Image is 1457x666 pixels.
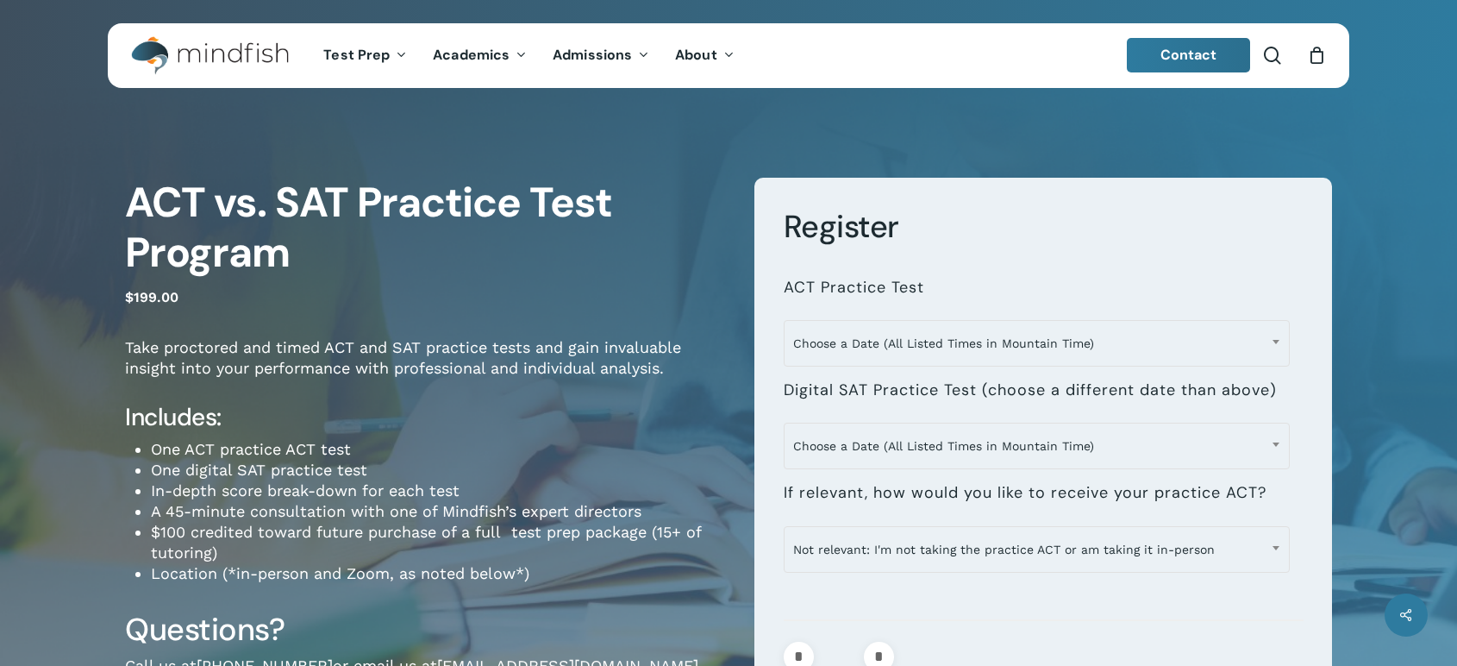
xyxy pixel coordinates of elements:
[1160,46,1217,64] span: Contact
[151,481,728,501] li: In-depth score break-down for each test
[540,48,662,63] a: Admissions
[784,526,1290,573] span: Not relevant: I'm not taking the practice ACT or am taking it in-person
[784,207,1304,247] h3: Register
[310,23,747,88] nav: Main Menu
[323,46,390,64] span: Test Prep
[151,439,728,460] li: One ACT practice ACT test
[433,46,510,64] span: Academics
[784,483,1266,503] label: If relevant, how would you like to receive your practice ACT?
[784,423,1290,469] span: Choose a Date (All Listed Times in Mountain Time)
[784,380,1277,400] label: Digital SAT Practice Test (choose a different date than above)
[125,178,728,278] h1: ACT vs. SAT Practice Test Program
[662,48,747,63] a: About
[785,531,1289,568] span: Not relevant: I'm not taking the practice ACT or am taking it in-person
[125,402,728,433] h4: Includes:
[108,23,1349,88] header: Main Menu
[784,320,1290,367] span: Choose a Date (All Listed Times in Mountain Time)
[151,563,728,584] li: Location (*in-person and Zoom, as noted below*)
[125,289,134,305] span: $
[785,428,1289,464] span: Choose a Date (All Listed Times in Mountain Time)
[553,46,632,64] span: Admissions
[125,337,728,402] p: Take proctored and timed ACT and SAT practice tests and gain invaluable insight into your perform...
[675,46,717,64] span: About
[785,325,1289,361] span: Choose a Date (All Listed Times in Mountain Time)
[125,610,728,650] h3: Questions?
[1127,38,1251,72] a: Contact
[310,48,420,63] a: Test Prep
[420,48,540,63] a: Academics
[151,460,728,481] li: One digital SAT practice test
[784,278,924,298] label: ACT Practice Test
[1307,46,1326,65] a: Cart
[151,522,728,563] li: $100 credited toward future purchase of a full test prep package (15+ of tutoring)
[125,289,178,305] bdi: 199.00
[1066,538,1433,642] iframe: Chatbot
[151,501,728,522] li: A 45-minute consultation with one of Mindfish’s expert directors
